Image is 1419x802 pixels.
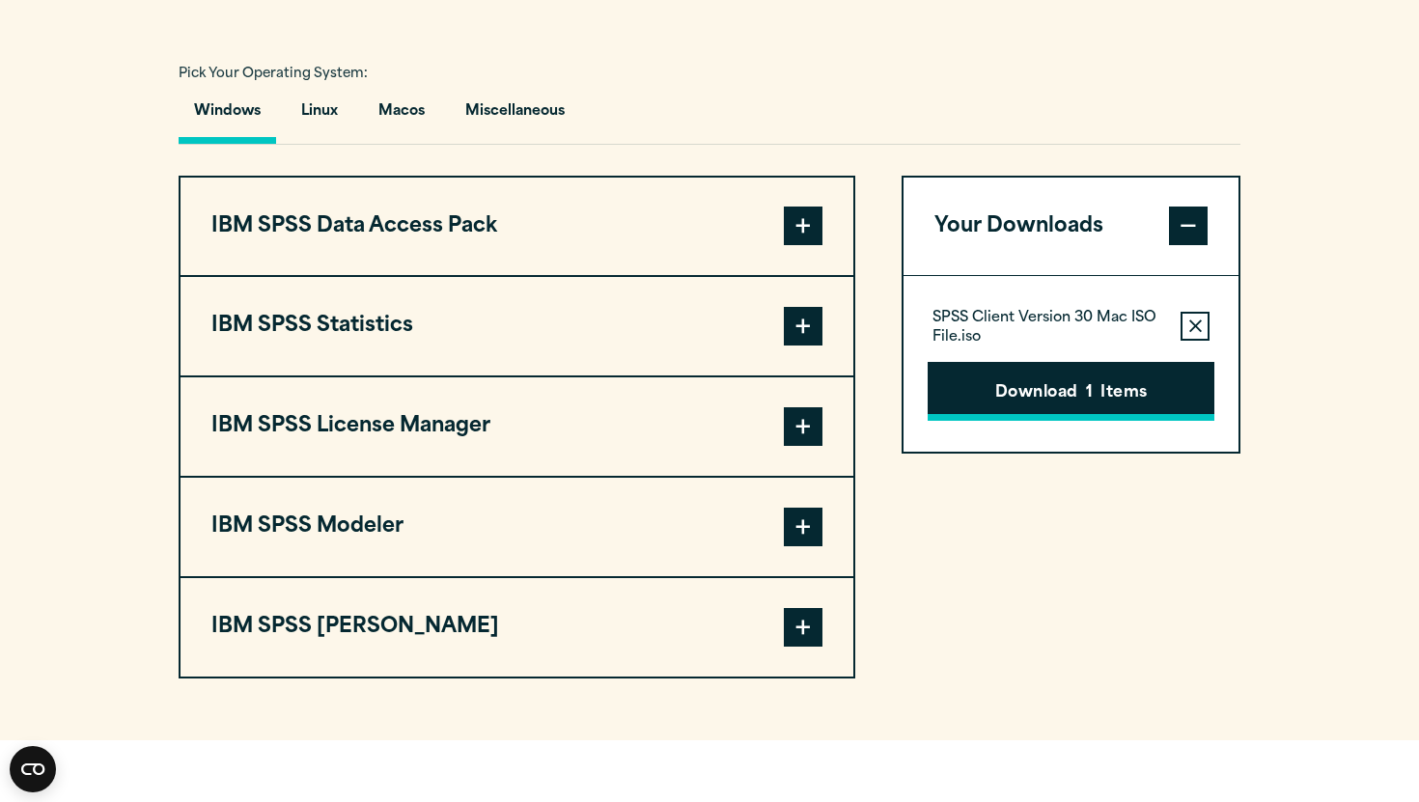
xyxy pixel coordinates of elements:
button: Macos [363,89,440,144]
p: SPSS Client Version 30 Mac ISO File.iso [932,309,1165,347]
button: IBM SPSS [PERSON_NAME] [181,578,853,677]
button: IBM SPSS Modeler [181,478,853,576]
button: Miscellaneous [450,89,580,144]
button: Open CMP widget [10,746,56,792]
button: IBM SPSS Statistics [181,277,853,375]
button: IBM SPSS Data Access Pack [181,178,853,276]
button: Linux [286,89,353,144]
button: IBM SPSS License Manager [181,377,853,476]
button: Download1Items [928,362,1214,422]
span: Pick Your Operating System: [179,68,368,80]
button: Windows [179,89,276,144]
div: Your Downloads [904,275,1238,452]
button: Your Downloads [904,178,1238,276]
span: 1 [1086,381,1093,406]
